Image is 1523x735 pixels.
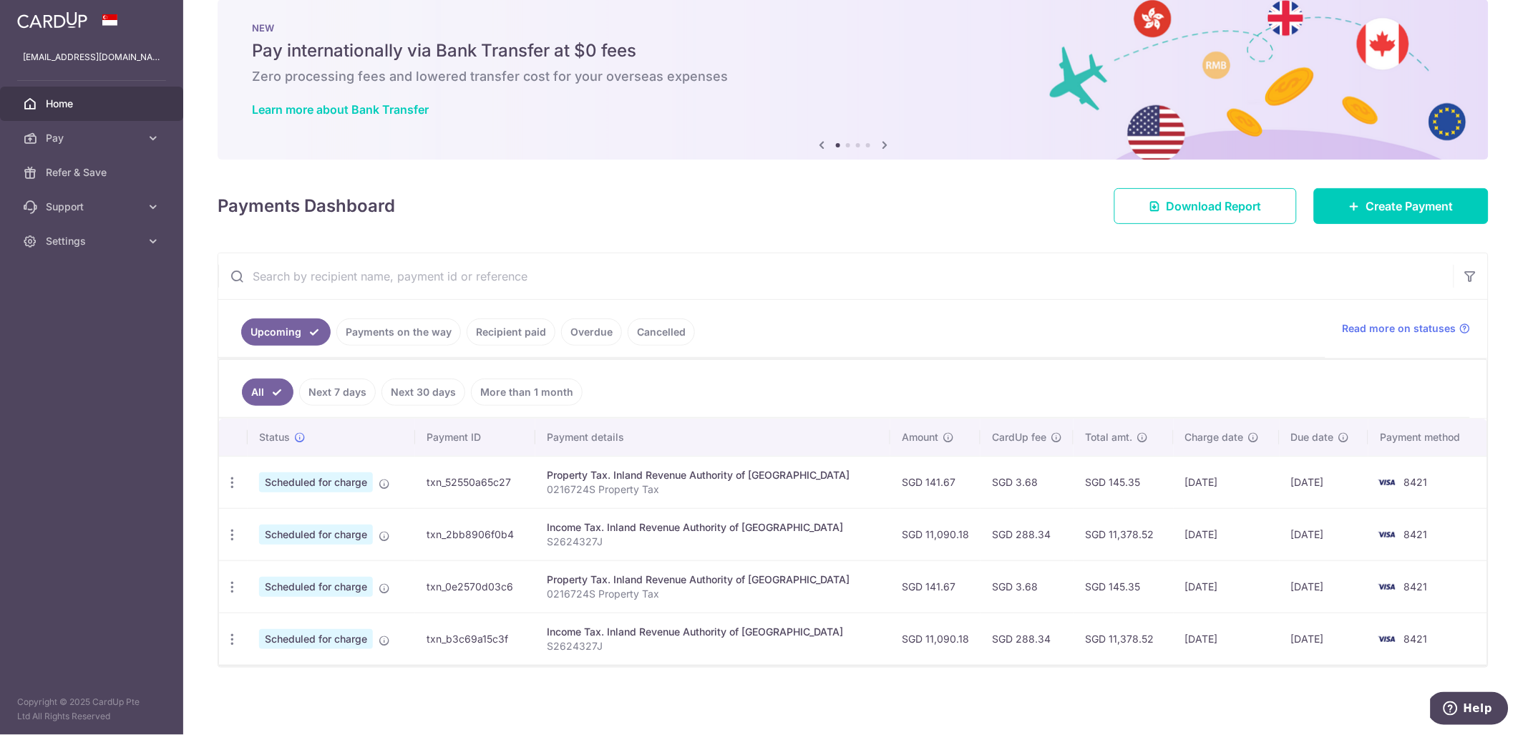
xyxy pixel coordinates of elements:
span: Support [46,200,140,214]
span: Charge date [1185,430,1244,444]
td: txn_0e2570d03c6 [415,560,535,613]
span: Home [46,97,140,111]
img: Bank Card [1373,631,1401,648]
h5: Pay internationally via Bank Transfer at $0 fees [252,39,1454,62]
p: 0216724S Property Tax [547,587,879,601]
div: Income Tax. Inland Revenue Authority of [GEOGRAPHIC_DATA] [547,625,879,639]
h4: Payments Dashboard [218,193,395,219]
td: [DATE] [1280,560,1368,613]
th: Payment details [535,419,890,456]
td: SGD 145.35 [1074,560,1174,613]
span: Scheduled for charge [259,629,373,649]
a: Download Report [1114,188,1297,224]
span: Pay [46,131,140,145]
span: Refer & Save [46,165,140,180]
a: Next 7 days [299,379,376,406]
p: NEW [252,22,1454,34]
span: Scheduled for charge [259,577,373,597]
div: Income Tax. Inland Revenue Authority of [GEOGRAPHIC_DATA] [547,520,879,535]
div: Property Tax. Inland Revenue Authority of [GEOGRAPHIC_DATA] [547,468,879,482]
a: Upcoming [241,318,331,346]
td: txn_52550a65c27 [415,456,535,508]
span: Total amt. [1085,430,1132,444]
a: Payments on the way [336,318,461,346]
span: Status [259,430,290,444]
td: SGD 11,090.18 [890,613,981,665]
span: Read more on statuses [1343,321,1456,336]
img: CardUp [17,11,87,29]
td: SGD 141.67 [890,560,981,613]
span: CardUp fee [992,430,1046,444]
td: SGD 11,090.18 [890,508,981,560]
td: [DATE] [1174,613,1280,665]
a: Recipient paid [467,318,555,346]
th: Payment ID [415,419,535,456]
span: Download Report [1167,198,1262,215]
span: 8421 [1404,580,1428,593]
p: S2624327J [547,639,879,653]
td: [DATE] [1280,508,1368,560]
span: 8421 [1404,633,1428,645]
span: 8421 [1404,528,1428,540]
td: [DATE] [1280,456,1368,508]
a: Overdue [561,318,622,346]
td: [DATE] [1174,508,1280,560]
td: txn_2bb8906f0b4 [415,508,535,560]
iframe: Opens a widget where you can find more information [1431,692,1509,728]
td: SGD 11,378.52 [1074,508,1174,560]
td: SGD 141.67 [890,456,981,508]
th: Payment method [1368,419,1487,456]
a: Learn more about Bank Transfer [252,102,429,117]
span: Settings [46,234,140,248]
span: Scheduled for charge [259,472,373,492]
div: Property Tax. Inland Revenue Authority of [GEOGRAPHIC_DATA] [547,573,879,587]
img: Bank Card [1373,578,1401,595]
a: Create Payment [1314,188,1489,224]
img: Bank Card [1373,474,1401,491]
a: Read more on statuses [1343,321,1471,336]
input: Search by recipient name, payment id or reference [218,253,1454,299]
span: 8421 [1404,476,1428,488]
td: [DATE] [1174,456,1280,508]
h6: Zero processing fees and lowered transfer cost for your overseas expenses [252,68,1454,85]
span: Due date [1291,430,1334,444]
td: SGD 288.34 [981,508,1074,560]
td: SGD 3.68 [981,456,1074,508]
td: SGD 11,378.52 [1074,613,1174,665]
td: SGD 145.35 [1074,456,1174,508]
a: Cancelled [628,318,695,346]
span: Amount [902,430,938,444]
a: Next 30 days [381,379,465,406]
a: All [242,379,293,406]
a: More than 1 month [471,379,583,406]
p: S2624327J [547,535,879,549]
img: Bank Card [1373,526,1401,543]
td: SGD 288.34 [981,613,1074,665]
td: [DATE] [1174,560,1280,613]
span: Create Payment [1366,198,1454,215]
td: [DATE] [1280,613,1368,665]
td: SGD 3.68 [981,560,1074,613]
span: Scheduled for charge [259,525,373,545]
p: [EMAIL_ADDRESS][DOMAIN_NAME] [23,50,160,64]
p: 0216724S Property Tax [547,482,879,497]
td: txn_b3c69a15c3f [415,613,535,665]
